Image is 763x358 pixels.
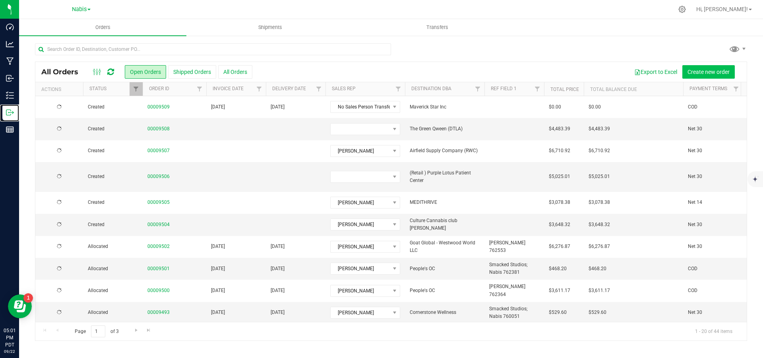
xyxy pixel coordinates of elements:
[211,287,225,294] span: [DATE]
[41,87,80,92] div: Actions
[730,82,743,96] a: Filter
[549,173,570,180] span: $5,025.01
[149,86,169,91] a: Order ID
[312,82,325,96] a: Filter
[88,221,138,228] span: Created
[147,147,170,155] a: 00009507
[489,283,539,298] span: [PERSON_NAME] 762364
[410,103,480,111] span: Maverick Star Inc
[248,24,293,31] span: Shipments
[143,325,155,336] a: Go to the last page
[147,309,170,316] a: 00009493
[331,101,390,112] span: No Sales Person Transfer
[589,173,610,180] span: $5,025.01
[147,221,170,228] a: 00009504
[589,125,610,133] span: $4,483.39
[6,57,14,65] inline-svg: Manufacturing
[549,147,570,155] span: $6,710.92
[589,265,606,273] span: $468.20
[687,69,730,75] span: Create new order
[549,199,570,206] span: $3,078.38
[41,68,86,76] span: All Orders
[410,217,480,232] span: Culture Cannabis club [PERSON_NAME]
[589,243,610,250] span: $6,276.87
[549,243,570,250] span: $6,276.87
[410,169,480,184] span: (Retail ) Purple Lotus Patient Center
[331,145,390,157] span: [PERSON_NAME]
[88,243,138,250] span: Allocated
[91,325,105,338] input: 1
[147,125,170,133] a: 00009508
[68,325,125,338] span: Page of 3
[6,23,14,31] inline-svg: Dashboard
[410,239,480,254] span: Goat Global - Westwood World LLC
[410,147,480,155] span: Airfield Supply Company (RWC)
[6,126,14,134] inline-svg: Reports
[549,125,570,133] span: $4,483.39
[4,327,15,348] p: 05:01 PM PDT
[584,82,683,96] th: Total Balance Due
[271,265,285,273] span: [DATE]
[471,82,484,96] a: Filter
[689,325,739,337] span: 1 - 20 of 44 items
[410,309,480,316] span: Cornerstone Wellness
[629,65,682,79] button: Export to Excel
[186,19,354,36] a: Shipments
[489,261,539,276] span: Smacked Studios; Nabis 762381
[271,309,285,316] span: [DATE]
[688,221,738,228] span: Net 30
[332,86,356,91] a: Sales Rep
[88,147,138,155] span: Created
[410,125,480,133] span: The Green Qween (DTLA)
[147,243,170,250] a: 00009502
[213,86,244,91] a: Invoice Date
[125,65,166,79] button: Open Orders
[589,287,610,294] span: $3,611.17
[392,82,405,96] a: Filter
[218,65,252,79] button: All Orders
[689,86,727,91] a: Payment Terms
[491,86,517,91] a: Ref Field 1
[489,305,539,320] span: Smacked Studios; Nabis 760051
[331,285,390,296] span: [PERSON_NAME]
[589,103,601,111] span: $0.00
[147,173,170,180] a: 00009506
[6,91,14,99] inline-svg: Inventory
[6,74,14,82] inline-svg: Inbound
[549,287,570,294] span: $3,611.17
[489,239,539,254] span: [PERSON_NAME] 762553
[531,82,544,96] a: Filter
[549,309,567,316] span: $529.60
[549,221,570,228] span: $3,648.32
[272,86,306,91] a: Delivery Date
[677,6,687,13] div: Manage settings
[88,199,138,206] span: Created
[696,6,748,12] span: Hi, [PERSON_NAME]!
[211,265,225,273] span: [DATE]
[331,197,390,208] span: [PERSON_NAME]
[549,265,567,273] span: $468.20
[130,82,143,96] a: Filter
[88,125,138,133] span: Created
[271,243,285,250] span: [DATE]
[688,147,738,155] span: Net 30
[211,243,225,250] span: [DATE]
[4,348,15,354] p: 09/22
[211,309,225,316] span: [DATE]
[35,43,391,55] input: Search Order ID, Destination, Customer PO...
[88,265,138,273] span: Allocated
[193,82,206,96] a: Filter
[147,265,170,273] a: 00009501
[19,19,186,36] a: Orders
[253,82,266,96] a: Filter
[688,265,738,273] span: COD
[211,103,225,111] span: [DATE]
[410,265,480,273] span: People's OC
[271,103,285,111] span: [DATE]
[550,87,579,92] a: Total Price
[589,221,610,228] span: $3,648.32
[130,325,142,336] a: Go to the next page
[688,103,738,111] span: COD
[147,103,170,111] a: 00009509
